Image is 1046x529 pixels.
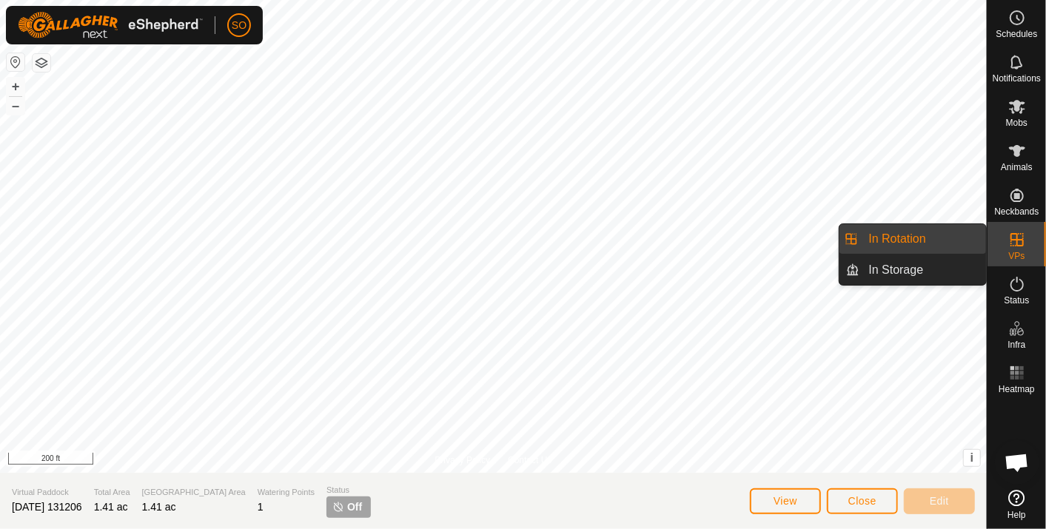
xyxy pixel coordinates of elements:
span: VPs [1008,252,1025,260]
button: + [7,78,24,95]
span: Virtual Paddock [12,486,82,499]
span: Status [1004,296,1029,305]
span: SO [232,18,247,33]
span: 1.41 ac [142,501,176,513]
a: In Storage [860,255,987,285]
span: 1 [258,501,264,513]
img: Gallagher Logo [18,12,203,38]
span: Neckbands [994,207,1039,216]
span: Schedules [996,30,1037,38]
span: Help [1008,511,1026,519]
span: Watering Points [258,486,315,499]
span: [GEOGRAPHIC_DATA] Area [142,486,246,499]
span: Mobs [1006,118,1027,127]
button: View [750,488,821,514]
span: In Rotation [869,230,926,248]
span: Close [848,495,876,507]
a: Open chat [995,440,1039,485]
button: Map Layers [33,54,50,72]
span: Status [326,484,371,496]
span: Off [347,499,362,515]
span: Animals [1001,163,1033,172]
span: i [970,451,973,464]
span: View [774,495,797,507]
button: Close [827,488,898,514]
span: Infra [1008,340,1025,349]
span: Edit [930,495,949,507]
a: Help [988,484,1046,525]
a: Contact Us [508,454,552,467]
button: – [7,97,24,115]
span: [DATE] 131206 [12,501,82,513]
button: i [964,450,980,466]
span: In Storage [869,261,924,279]
span: 1.41 ac [94,501,128,513]
span: Total Area [94,486,130,499]
span: Notifications [993,74,1041,83]
li: In Rotation [839,224,986,254]
li: In Storage [839,255,986,285]
span: Heatmap [999,385,1035,394]
a: In Rotation [860,224,987,254]
img: turn-off [332,501,344,513]
button: Edit [904,488,975,514]
a: Privacy Policy [435,454,490,467]
button: Reset Map [7,53,24,71]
